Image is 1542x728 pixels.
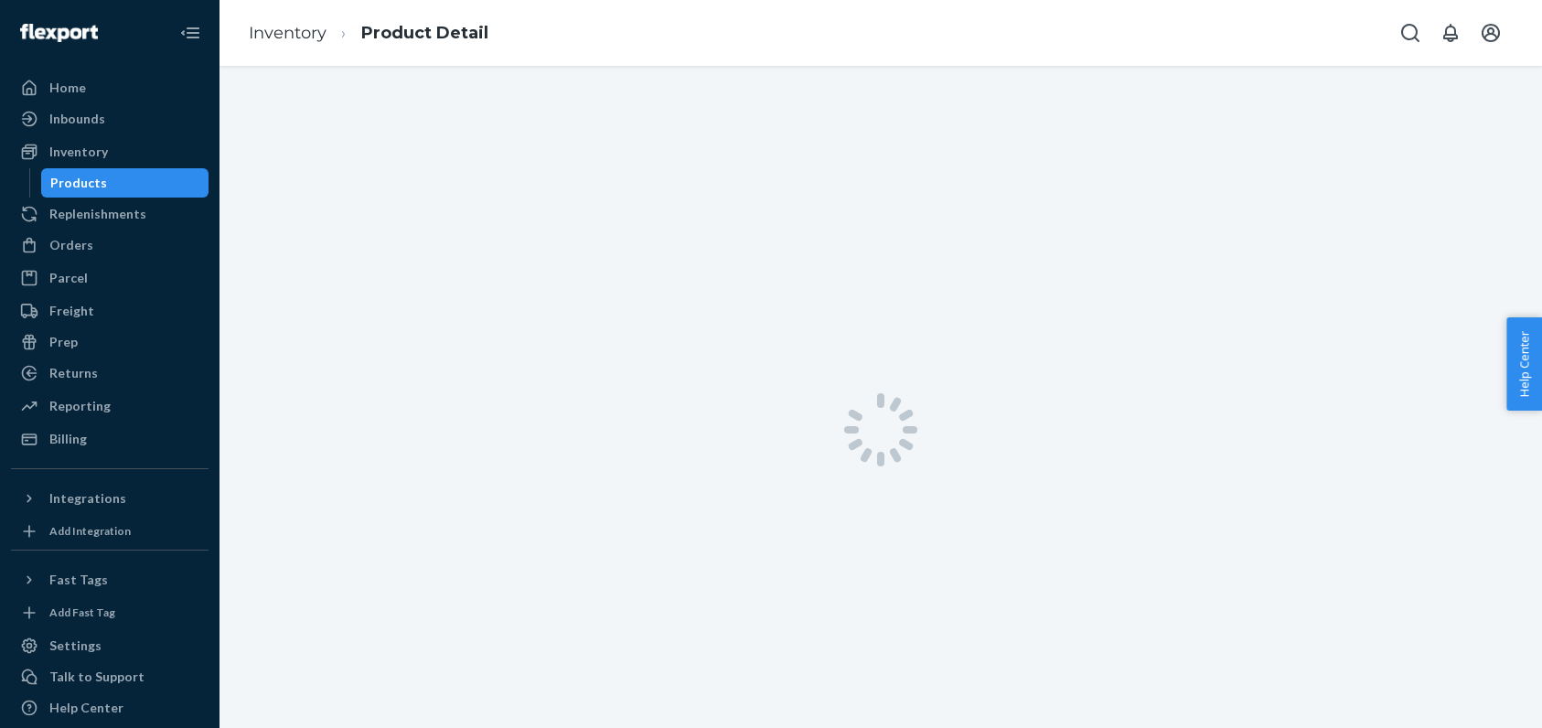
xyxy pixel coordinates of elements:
[49,637,102,655] div: Settings
[172,15,209,51] button: Close Navigation
[49,668,145,686] div: Talk to Support
[20,24,98,42] img: Flexport logo
[11,327,209,357] a: Prep
[234,6,503,60] ol: breadcrumbs
[49,236,93,254] div: Orders
[49,302,94,320] div: Freight
[1392,15,1429,51] button: Open Search Box
[49,397,111,415] div: Reporting
[11,565,209,594] button: Fast Tags
[49,333,78,351] div: Prep
[249,23,327,43] a: Inventory
[50,174,107,192] div: Products
[49,523,131,539] div: Add Integration
[361,23,488,43] a: Product Detail
[49,364,98,382] div: Returns
[1506,317,1542,411] button: Help Center
[11,484,209,513] button: Integrations
[49,605,115,620] div: Add Fast Tag
[1472,15,1509,51] button: Open account menu
[11,631,209,660] a: Settings
[11,391,209,421] a: Reporting
[1432,15,1469,51] button: Open notifications
[49,79,86,97] div: Home
[41,168,209,198] a: Products
[49,571,108,589] div: Fast Tags
[11,424,209,454] a: Billing
[49,430,87,448] div: Billing
[49,699,123,717] div: Help Center
[11,693,209,723] a: Help Center
[11,199,209,229] a: Replenishments
[11,263,209,293] a: Parcel
[11,520,209,542] a: Add Integration
[11,73,209,102] a: Home
[11,137,209,166] a: Inventory
[49,205,146,223] div: Replenishments
[49,143,108,161] div: Inventory
[49,489,126,508] div: Integrations
[11,602,209,624] a: Add Fast Tag
[11,359,209,388] a: Returns
[11,104,209,134] a: Inbounds
[11,662,209,691] a: Talk to Support
[11,230,209,260] a: Orders
[49,110,105,128] div: Inbounds
[11,296,209,326] a: Freight
[49,269,88,287] div: Parcel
